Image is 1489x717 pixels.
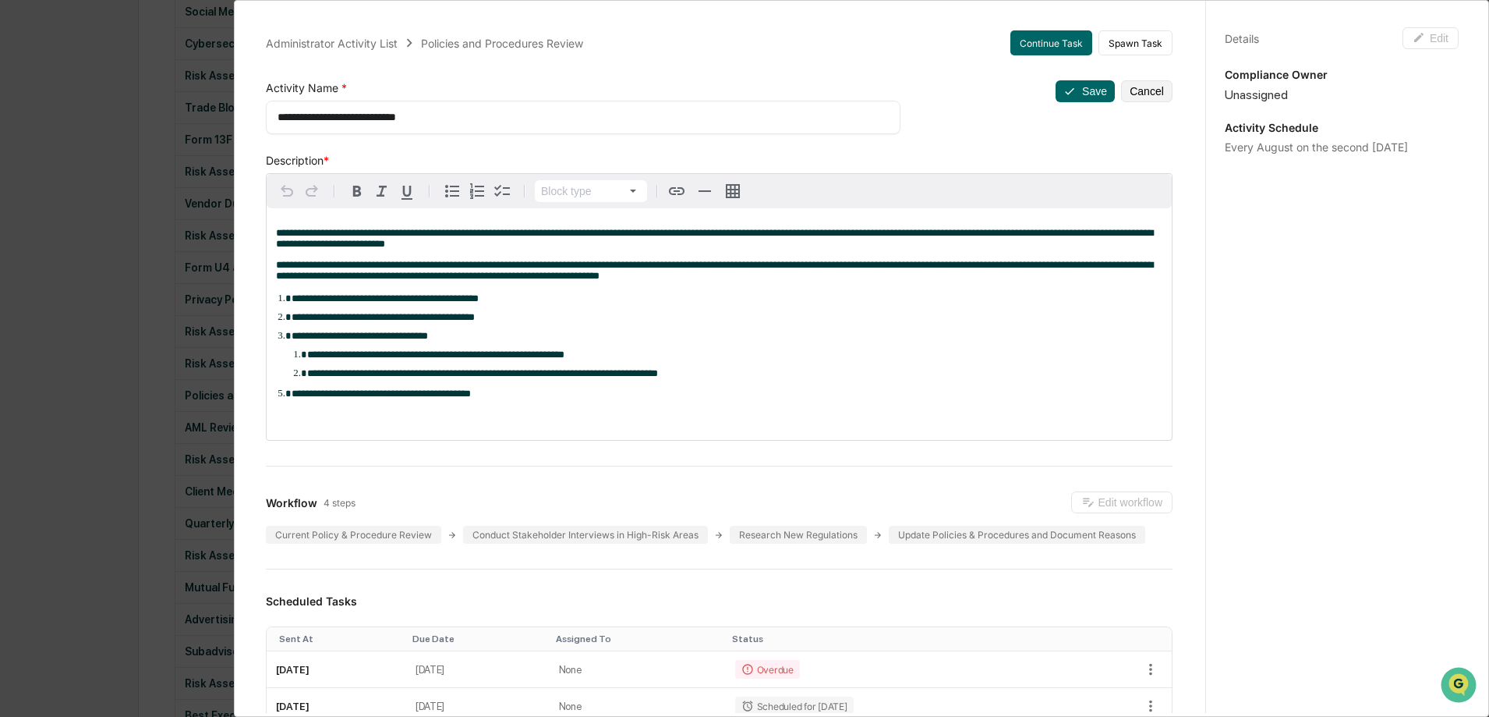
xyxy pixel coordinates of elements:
[33,119,61,147] img: 8933085812038_c878075ebb4cc5468115_72.jpg
[129,212,135,225] span: •
[370,179,394,204] button: Italic
[242,170,284,189] button: See all
[70,135,214,147] div: We're available if you need us!
[9,343,104,371] a: 🔎Data Lookup
[266,595,1172,608] h3: Scheduled Tasks
[107,313,200,341] a: 🗄️Attestations
[1439,666,1481,708] iframe: Open customer support
[31,319,101,335] span: Preclearance
[70,119,256,135] div: Start new chat
[463,526,708,544] div: Conduct Stakeholder Interviews in High-Risk Areas
[735,697,854,715] div: Scheduled for [DATE]
[265,124,284,143] button: Start new chat
[732,634,1061,644] div: Toggle SortBy
[1121,80,1172,102] button: Cancel
[1225,87,1459,102] div: Unassigned
[421,37,583,50] div: Policies and Procedures Review
[324,497,355,509] span: 4 steps
[16,173,104,186] div: Past conversations
[279,634,400,644] div: Toggle SortBy
[138,212,170,225] span: [DATE]
[1010,30,1092,55] button: Continue Task
[394,179,419,204] button: Underline
[1071,492,1172,513] button: Edit workflow
[730,526,867,544] div: Research New Regulations
[9,313,107,341] a: 🖐️Preclearance
[16,119,44,147] img: 1746055101610-c473b297-6a78-478c-a979-82029cc54cd1
[16,321,28,333] div: 🖐️
[16,350,28,363] div: 🔎
[266,81,341,94] span: Activity Name
[1225,121,1459,134] p: Activity Schedule
[129,254,135,267] span: •
[556,634,720,644] div: Toggle SortBy
[129,319,193,335] span: Attestations
[48,212,126,225] span: [PERSON_NAME]
[889,526,1145,544] div: Update Policies & Procedures and Document Reasons
[1225,140,1459,154] div: Every August on the second [DATE]
[113,321,126,333] div: 🗄️
[535,180,647,202] button: Block type
[267,651,406,688] td: [DATE]
[266,37,398,50] div: Administrator Activity List
[550,651,726,688] td: None
[48,254,126,267] span: [PERSON_NAME]
[266,526,441,544] div: Current Policy & Procedure Review
[1225,68,1459,81] p: Compliance Owner
[406,651,550,688] td: [DATE]
[16,33,284,58] p: How can we help?
[1056,80,1115,102] button: Save
[345,179,370,204] button: Bold
[1225,32,1259,45] div: Details
[31,349,98,364] span: Data Lookup
[155,387,189,399] span: Pylon
[412,634,543,644] div: Toggle SortBy
[16,240,41,264] img: Jessica Sacks
[31,213,44,225] img: 1746055101610-c473b297-6a78-478c-a979-82029cc54cd1
[16,197,41,222] img: Jack Rasmussen
[266,154,324,167] span: Description
[1098,30,1172,55] button: Spawn Task
[1402,27,1459,49] button: Edit
[110,386,189,399] a: Powered byPylon
[266,496,317,509] span: Workflow
[735,660,800,679] div: Overdue
[138,254,170,267] span: [DATE]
